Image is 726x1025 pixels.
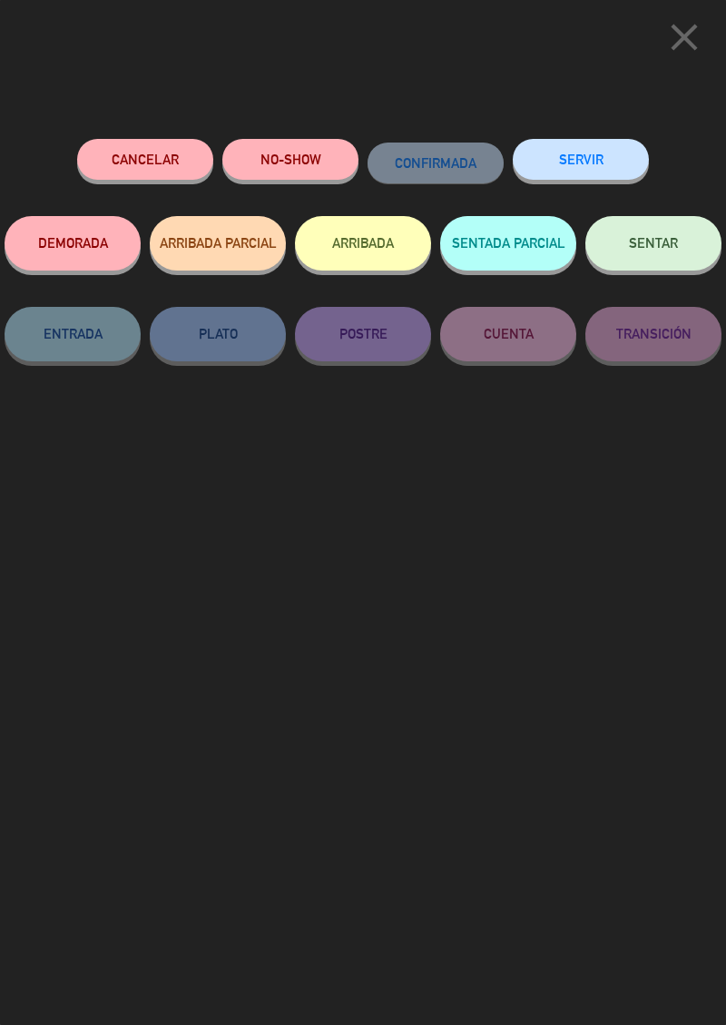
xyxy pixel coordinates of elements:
[440,307,576,361] button: CUENTA
[440,216,576,271] button: SENTADA PARCIAL
[295,216,431,271] button: ARRIBADA
[513,139,649,180] button: SERVIR
[150,216,286,271] button: ARRIBADA PARCIAL
[222,139,358,180] button: NO-SHOW
[77,139,213,180] button: Cancelar
[5,307,141,361] button: ENTRADA
[585,216,721,271] button: SENTAR
[629,235,678,251] span: SENTAR
[150,307,286,361] button: PLATO
[368,143,504,183] button: CONFIRMADA
[585,307,721,361] button: TRANSICIÓN
[395,155,476,171] span: CONFIRMADA
[656,14,712,67] button: close
[160,235,277,251] span: ARRIBADA PARCIAL
[5,216,141,271] button: DEMORADA
[295,307,431,361] button: POSTRE
[662,15,707,60] i: close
